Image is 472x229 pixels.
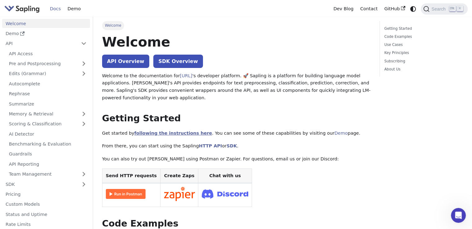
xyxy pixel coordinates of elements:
[102,142,371,150] p: From there, you can start using the Sapling or .
[6,119,90,128] a: Scoring & Classification
[47,4,64,14] a: Docs
[6,69,90,78] a: Edits (Grammar)
[6,140,90,149] a: Benchmarking & Evaluation
[134,131,212,136] a: following the instructions here
[78,180,90,189] button: Expand sidebar category 'SDK'
[160,168,198,183] th: Create Zaps
[421,3,467,15] button: Search (Ctrl+K)
[2,180,78,189] a: SDK
[2,190,90,199] a: Pricing
[6,49,90,58] a: API Access
[153,55,203,68] a: SDK Overview
[6,110,90,119] a: Memory & Retrieval
[384,26,461,32] a: Getting Started
[335,131,348,136] a: Demo
[2,200,90,209] a: Custom Models
[6,99,90,108] a: Summarize
[6,79,90,88] a: Autocomplete
[384,58,461,64] a: Subscribing
[202,187,248,200] img: Join Discord
[6,159,90,168] a: API Reporting
[2,220,90,229] a: Rate Limits
[357,4,381,14] a: Contact
[2,29,90,38] a: Demo
[2,19,90,28] a: Welcome
[429,7,449,11] span: Search
[451,208,466,223] iframe: Intercom live chat
[106,189,146,199] img: Run in Postman
[457,6,463,11] kbd: K
[102,21,124,30] span: Welcome
[227,143,237,148] a: SDK
[381,4,408,14] a: GitHub
[180,73,192,78] a: [URL]
[384,50,461,56] a: Key Principles
[102,34,371,50] h1: Welcome
[6,150,90,159] a: Guardrails
[2,39,78,48] a: API
[6,89,90,98] a: Rephrase
[409,4,418,13] button: Switch between dark and light mode (currently system mode)
[64,4,84,14] a: Demo
[102,72,371,102] p: Welcome to the documentation for 's developer platform. 🚀 Sapling is a platform for building lang...
[199,143,222,148] a: HTTP API
[102,155,371,163] p: You can also try out [PERSON_NAME] using Postman or Zapier. For questions, email us or join our D...
[78,39,90,48] button: Collapse sidebar category 'API'
[102,168,160,183] th: Send HTTP requests
[6,170,90,179] a: Team Management
[384,66,461,72] a: About Us
[6,129,90,138] a: AI Detector
[384,34,461,40] a: Code Examples
[102,21,371,30] nav: Breadcrumbs
[4,4,40,13] img: Sapling.ai
[2,210,90,219] a: Status and Uptime
[330,4,357,14] a: Dev Blog
[4,4,42,13] a: Sapling.ai
[198,168,252,183] th: Chat with us
[384,42,461,48] a: Use Cases
[164,187,195,201] img: Connect in Zapier
[102,55,149,68] a: API Overview
[102,113,371,124] h2: Getting Started
[6,59,90,68] a: Pre and Postprocessing
[102,130,371,137] p: Get started by . You can see some of these capabilities by visiting our page.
